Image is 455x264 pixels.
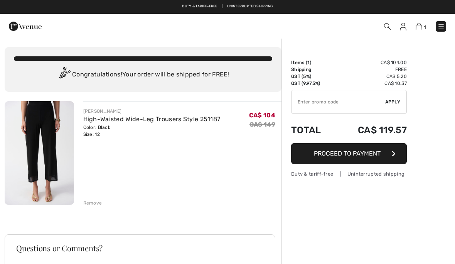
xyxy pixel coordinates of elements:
input: Promo code [292,90,385,113]
div: Color: Black Size: 12 [83,124,221,138]
a: 1ère Avenue [9,22,42,29]
img: High-Waisted Wide-Leg Trousers Style 251187 [5,101,74,205]
img: 1ère Avenue [9,19,42,34]
span: Proceed to Payment [314,150,381,157]
img: Search [384,23,391,30]
span: 1 [307,60,310,65]
span: CA$ 104 [249,112,275,119]
s: CA$ 149 [249,121,275,128]
td: CA$ 10.37 [335,80,407,87]
td: GST (5%) [291,73,335,80]
img: Shopping Bag [416,23,422,30]
button: Proceed to Payment [291,143,407,164]
td: Free [335,66,407,73]
div: Remove [83,200,102,206]
span: 1 [424,24,426,30]
div: [PERSON_NAME] [83,108,221,115]
div: Congratulations! Your order will be shipped for FREE! [14,67,272,83]
td: CA$ 104.00 [335,59,407,66]
img: My Info [400,23,406,30]
div: Duty & tariff-free | Uninterrupted shipping [291,170,407,178]
img: Congratulation2.svg [57,67,72,83]
td: Total [291,117,335,143]
a: High-Waisted Wide-Leg Trousers Style 251187 [83,115,221,123]
img: Menu [437,23,445,30]
a: 1 [416,22,426,31]
span: Apply [385,98,401,105]
td: CA$ 5.20 [335,73,407,80]
td: CA$ 119.57 [335,117,407,143]
td: QST (9.975%) [291,80,335,87]
td: Shipping [291,66,335,73]
td: Items ( ) [291,59,335,66]
h3: Questions or Comments? [16,244,264,252]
